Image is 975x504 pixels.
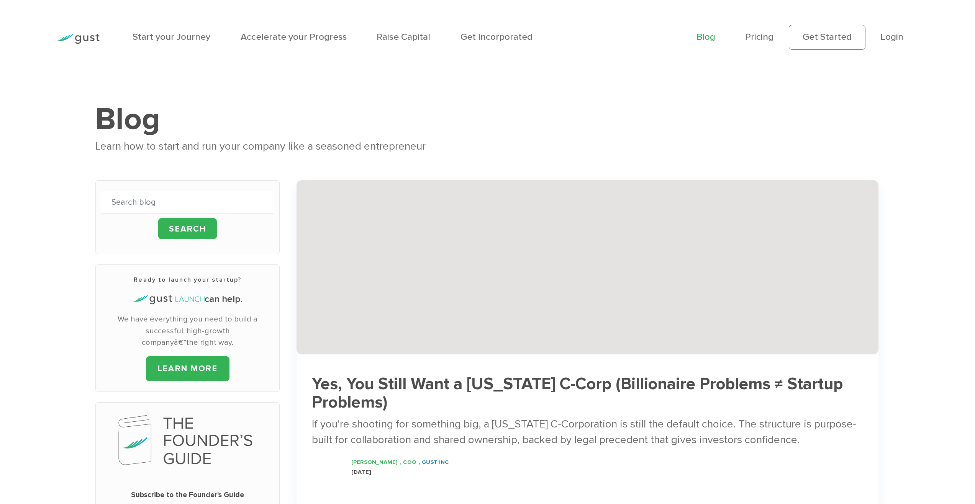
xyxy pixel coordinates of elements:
div: Learn how to start and run your company like a seasoned entrepreneur [95,138,879,155]
a: S Corporation Llc Startup Tax Savings Hero 745a637daab6798955651138ffe46d682c36e4ed50c581f4efd756... [297,180,878,493]
a: Get Incorporated [460,31,533,42]
a: Login [880,31,903,42]
a: Get Started [789,25,865,49]
div: If you're shooting for something big, a [US_STATE] C-Corporation is still the default choice. The... [312,416,863,448]
input: Search [158,218,217,239]
a: Blog [696,31,715,42]
span: , Gust INC [419,458,449,465]
h3: Yes, You Still Want a [US_STATE] C-Corp (Billionaire Problems ≠ Startup Problems) [312,375,863,411]
a: Accelerate your Progress [241,31,347,42]
img: Gust Logo [57,34,100,44]
h4: can help. [101,292,274,306]
h1: Blog [95,101,879,138]
span: Subscribe to the Founder's Guide [101,490,274,500]
span: [DATE] [351,468,371,475]
h3: Ready to launch your startup? [101,275,274,284]
a: Raise Capital [377,31,430,42]
input: Search blog [101,191,274,214]
p: We have everything you need to build a successful, high-growth companyâ€”the right way. [101,313,274,348]
a: Start your Journey [133,31,210,42]
span: [PERSON_NAME] [351,458,398,465]
span: , COO [400,458,416,465]
a: Pricing [745,31,773,42]
a: LEARN MORE [146,356,229,381]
